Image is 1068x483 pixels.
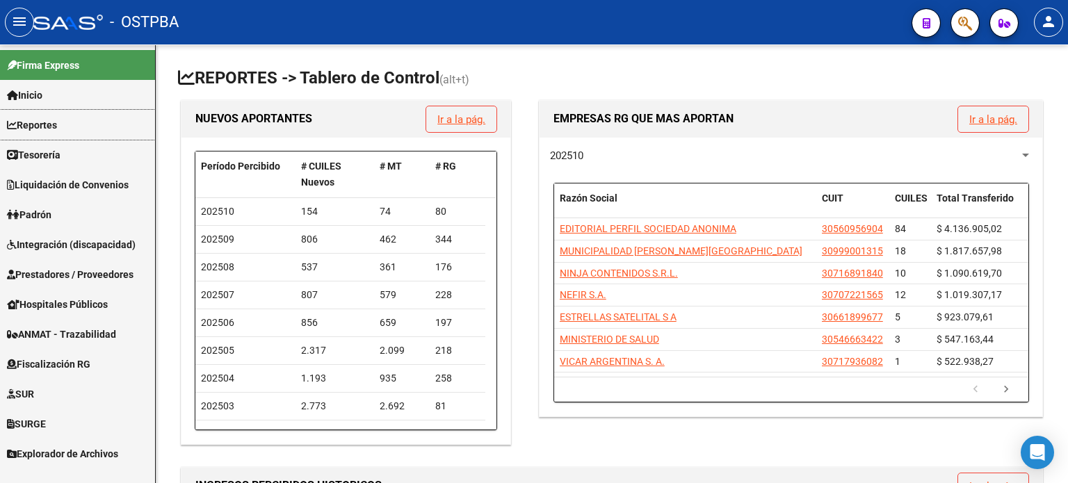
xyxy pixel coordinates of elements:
[937,193,1014,204] span: Total Transferido
[380,204,424,220] div: 74
[426,106,496,132] button: Ir a la pág.
[437,113,485,126] a: Ir a la pág.
[969,113,1017,126] a: Ir a la pág.
[380,259,424,275] div: 361
[7,327,116,342] span: ANMAT - Trazabilidad
[301,370,369,386] div: 1.193
[822,311,883,322] span: 30661899677
[435,259,480,275] div: 176
[822,193,843,204] span: CUIT
[374,152,430,197] datatable-header-cell: # MT
[7,88,42,103] span: Inicio
[550,149,583,162] span: 202510
[301,315,369,331] div: 856
[560,268,678,279] span: NINJA CONTENIDOS S.R.L.
[937,356,994,367] span: $ 522.938,27
[7,357,90,372] span: Fiscalización RG
[435,426,480,442] div: 105
[380,231,424,247] div: 462
[937,289,1002,300] span: $ 1.019.307,17
[435,161,456,172] span: # RG
[301,204,369,220] div: 154
[560,311,677,322] span: ESTRELLAS SATELITAL S A
[301,259,369,275] div: 537
[435,370,480,386] div: 258
[380,426,424,442] div: 459
[380,287,424,303] div: 579
[178,67,1046,91] h1: REPORTES -> Tablero de Control
[301,231,369,247] div: 806
[1021,436,1054,469] div: Open Intercom Messenger
[560,289,606,300] span: NEFIR S.A.
[560,356,665,367] span: VICAR ARGENTINA S. A.
[201,261,234,272] span: 202508
[201,206,234,217] span: 202510
[201,161,280,172] span: Período Percibido
[201,317,234,328] span: 202506
[937,268,1002,279] span: $ 1.090.619,70
[435,315,480,331] div: 197
[435,343,480,359] div: 218
[11,13,28,30] mat-icon: menu
[435,287,480,303] div: 228
[201,373,234,384] span: 202504
[822,289,883,300] span: 30707221565
[816,183,889,229] datatable-header-cell: CUIT
[201,345,234,356] span: 202505
[7,297,108,312] span: Hospitales Públicos
[560,245,802,256] span: MUNICIPALIDAD [PERSON_NAME][GEOGRAPHIC_DATA]
[7,117,57,133] span: Reportes
[201,289,234,300] span: 202507
[380,315,424,331] div: 659
[301,426,369,442] div: 564
[560,193,617,204] span: Razón Social
[430,152,485,197] datatable-header-cell: # RG
[822,356,883,367] span: 30717936082
[962,382,989,398] a: go to previous page
[435,231,480,247] div: 344
[7,237,136,252] span: Integración (discapacidad)
[937,311,994,322] span: $ 923.079,61
[435,398,480,414] div: 81
[822,268,883,279] span: 30716891840
[7,58,79,73] span: Firma Express
[7,267,133,282] span: Prestadores / Proveedores
[895,245,906,256] span: 18
[201,234,234,245] span: 202509
[1040,13,1057,30] mat-icon: person
[889,183,931,229] datatable-header-cell: CUILES
[554,183,816,229] datatable-header-cell: Razón Social
[895,311,900,322] span: 5
[895,193,928,204] span: CUILES
[380,370,424,386] div: 935
[937,245,1002,256] span: $ 1.817.657,98
[937,334,994,345] span: $ 547.163,44
[895,268,906,279] span: 10
[822,245,883,256] span: 30999001315
[195,112,312,125] span: NUEVOS APORTANTES
[439,73,469,86] span: (alt+t)
[937,223,1002,234] span: $ 4.136.905,02
[560,334,659,345] span: MINISTERIO DE SALUD
[822,223,883,234] span: 30560956904
[301,343,369,359] div: 2.317
[301,161,341,188] span: # CUILES Nuevos
[7,386,34,402] span: SUR
[380,343,424,359] div: 2.099
[895,356,900,367] span: 1
[895,289,906,300] span: 12
[435,204,480,220] div: 80
[110,7,179,38] span: - OSTPBA
[7,446,118,461] span: Explorador de Archivos
[380,398,424,414] div: 2.692
[296,152,375,197] datatable-header-cell: # CUILES Nuevos
[201,400,234,411] span: 202503
[958,106,1028,132] button: Ir a la pág.
[931,183,1028,229] datatable-header-cell: Total Transferido
[7,177,129,193] span: Liquidación de Convenios
[380,161,402,172] span: # MT
[822,334,883,345] span: 30546663422
[7,147,60,163] span: Tesorería
[993,382,1019,398] a: go to next page
[7,207,51,222] span: Padrón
